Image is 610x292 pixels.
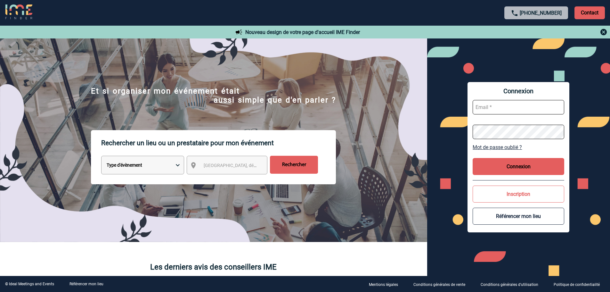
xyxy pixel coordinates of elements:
a: Mentions légales [364,281,408,287]
a: Mot de passe oublié ? [473,144,564,150]
p: Conditions générales de vente [413,282,465,287]
span: Connexion [473,87,564,95]
a: [PHONE_NUMBER] [520,10,562,16]
a: Politique de confidentialité [549,281,610,287]
div: © Ideal Meetings and Events [5,282,54,286]
p: Mentions légales [369,282,398,287]
button: Inscription [473,186,564,203]
p: Contact [574,6,605,19]
input: Rechercher [270,156,318,174]
p: Politique de confidentialité [554,282,600,287]
button: Connexion [473,158,564,175]
p: Conditions générales d'utilisation [481,282,538,287]
p: Rechercher un lieu ou un prestataire pour mon événement [101,130,336,156]
span: [GEOGRAPHIC_DATA], département, région... [204,163,293,168]
button: Référencer mon lieu [473,208,564,225]
a: Conditions générales d'utilisation [476,281,549,287]
input: Email * [473,100,564,114]
a: Référencer mon lieu [69,282,103,286]
a: Conditions générales de vente [408,281,476,287]
img: call-24-px.png [511,9,518,17]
